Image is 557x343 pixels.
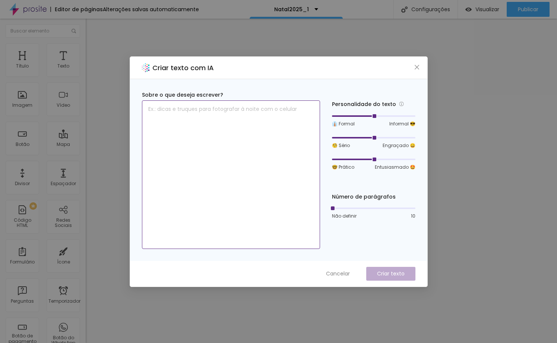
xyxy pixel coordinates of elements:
font: Sobre o que deseja escrever? [142,91,223,99]
font: Imagem [12,102,32,108]
img: view-1.svg [465,6,472,13]
font: Alterações salvas automaticamente [103,6,199,13]
font: 10 [411,213,415,219]
font: Informal 😎 [389,121,415,127]
font: Não definir [332,213,357,219]
font: Publicar [518,6,538,13]
font: Formulário [10,259,35,265]
font: Texto [57,63,69,69]
font: Espaçador [51,180,76,187]
font: Mapa [57,141,70,147]
input: Buscar elemento [6,24,80,38]
font: Visualizar [475,6,499,13]
button: Publicar [507,2,550,17]
font: Engraçado 😄 [383,142,415,149]
font: Configurações [411,6,450,13]
font: Natal2025_1 [274,6,309,13]
font: 🧐 Sério [332,142,350,149]
font: 👔 Formal [332,121,355,127]
font: Ícone [57,259,70,265]
font: Botão [16,141,29,147]
span: fechar [414,64,420,70]
font: Temporizador [48,298,80,304]
font: Vídeo [57,102,70,108]
font: Redes Sociais [55,217,72,228]
font: Editor de páginas [55,6,103,13]
button: Cancelar [319,267,357,281]
font: Entusiasmado 🤩 [375,164,415,170]
img: Ícone [401,6,408,13]
button: Fechar [413,63,421,71]
font: Divisor [15,180,30,187]
button: Criar texto [366,267,415,281]
font: Título [16,63,29,69]
button: Visualizar [458,2,507,17]
font: Perguntas [11,298,34,304]
font: Código HTML [14,217,31,228]
img: Ícone [72,29,76,33]
font: 🤓 Prático [332,164,354,170]
font: Personalidade do texto [332,100,396,108]
font: Criar texto com IA [152,63,214,72]
font: Número de parágrafos [332,193,396,200]
font: Cancelar [326,270,350,277]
